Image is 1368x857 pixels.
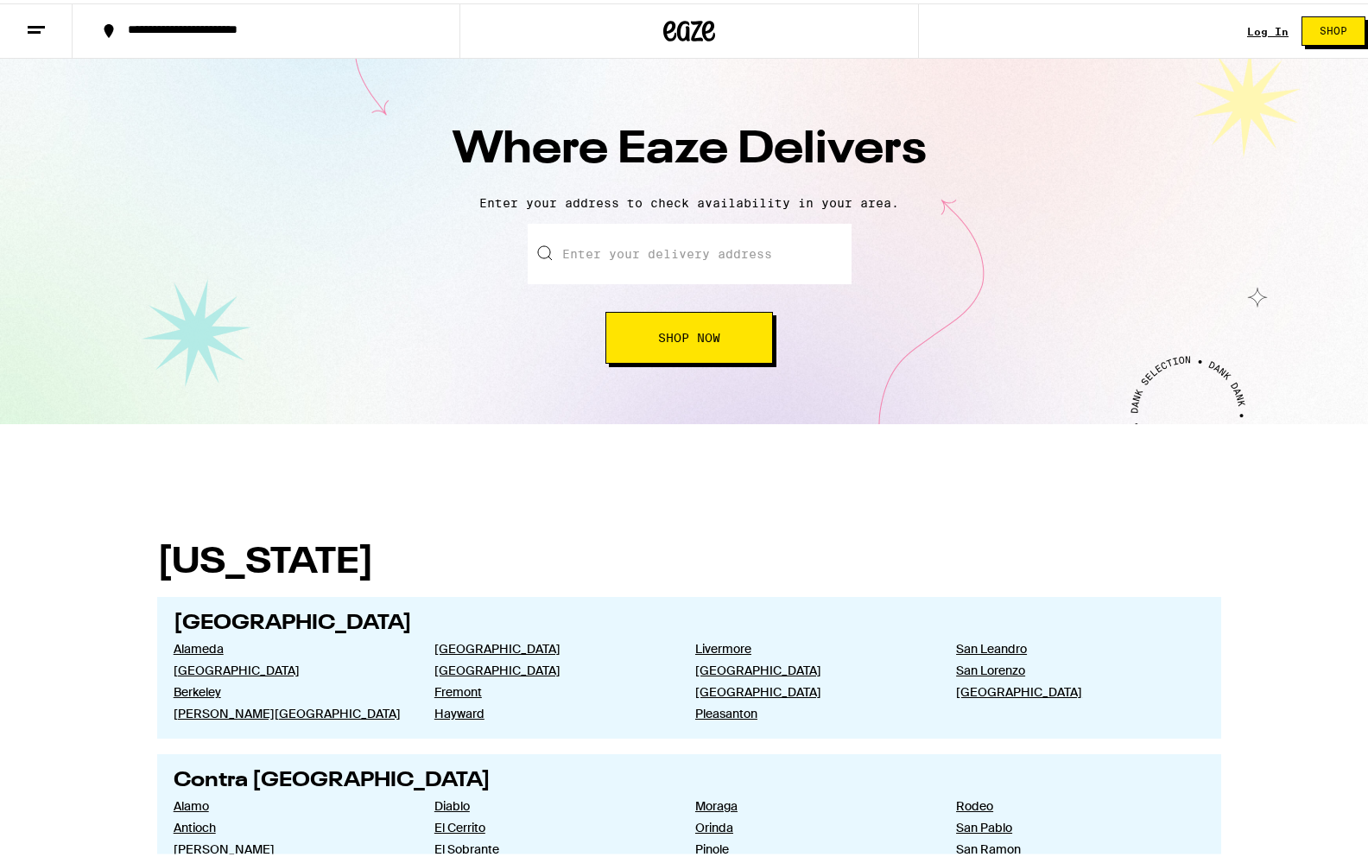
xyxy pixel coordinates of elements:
a: San Pablo [956,816,1189,832]
a: San Lorenzo [956,659,1189,675]
a: Alameda [174,638,407,653]
a: Antioch [174,816,407,832]
a: [GEOGRAPHIC_DATA] [174,659,407,675]
h2: Contra [GEOGRAPHIC_DATA] [174,767,1206,788]
button: Shop Now [605,308,773,360]
a: Pinole [695,838,928,854]
a: El Cerrito [434,816,668,832]
a: Pleasanton [695,702,928,718]
a: Fremont [434,681,668,696]
h2: [GEOGRAPHIC_DATA] [174,610,1206,631]
a: Alamo [174,795,407,810]
a: Orinda [695,816,928,832]
a: Rodeo [956,795,1189,810]
h1: [US_STATE] [157,542,1221,578]
a: Log In [1247,22,1289,34]
a: [GEOGRAPHIC_DATA] [434,659,668,675]
a: [GEOGRAPHIC_DATA] [695,659,928,675]
a: Berkeley [174,681,407,696]
span: Shop Now [658,328,720,340]
a: [GEOGRAPHIC_DATA] [956,681,1189,696]
a: Diablo [434,795,668,810]
a: Hayward [434,702,668,718]
a: San Leandro [956,638,1189,653]
p: Enter your address to check availability in your area. [17,193,1361,206]
input: Enter your delivery address [528,220,852,281]
a: [PERSON_NAME] [174,838,407,854]
button: Shop [1301,13,1365,42]
a: El Sobrante [434,838,668,854]
a: San Ramon [956,838,1189,854]
a: Livermore [695,638,928,653]
a: Moraga [695,795,928,810]
span: Hi. Need any help? [20,12,134,26]
a: [GEOGRAPHIC_DATA] [434,638,668,653]
span: Shop [1320,22,1347,33]
h1: Where Eaze Delivers [387,116,991,179]
a: [PERSON_NAME][GEOGRAPHIC_DATA] [174,702,407,718]
a: [GEOGRAPHIC_DATA] [695,681,928,696]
